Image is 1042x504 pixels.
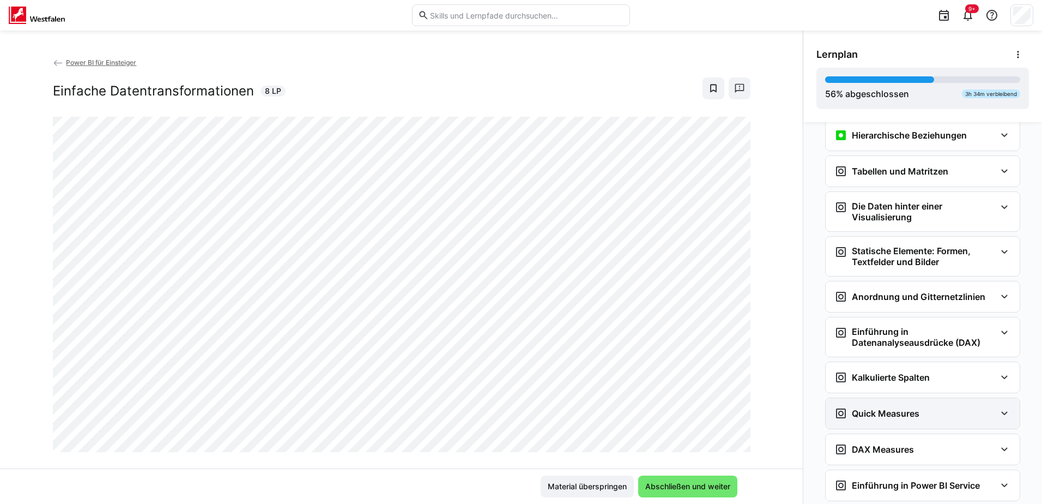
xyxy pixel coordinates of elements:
h3: Tabellen und Matritzen [852,166,948,177]
a: Power BI für Einsteiger [53,58,137,67]
h2: Einfache Datentransformationen [53,83,254,99]
h3: Quick Measures [852,408,919,419]
h3: DAX Measures [852,444,914,455]
h3: Kalkulierte Spalten [852,372,930,383]
span: 8 LP [265,86,281,97]
h3: Die Daten hinter einer Visualisierung [852,201,996,223]
div: % abgeschlossen [825,87,909,100]
span: 56 [825,88,836,99]
span: Material überspringen [546,481,628,492]
span: Lernplan [816,49,858,61]
button: Abschließen und weiter [638,476,737,497]
h3: Anordnung und Gitternetzlinien [852,291,985,302]
span: Power BI für Einsteiger [66,58,136,67]
h3: Hierarchische Beziehungen [852,130,967,141]
span: 9+ [968,5,976,12]
h3: Statische Elemente: Formen, Textfelder und Bilder [852,245,996,267]
div: 3h 34m verbleibend [962,89,1020,98]
input: Skills und Lernpfade durchsuchen… [429,10,624,20]
h3: Einführung in Power BI Service [852,480,980,491]
button: Material überspringen [541,476,634,497]
h3: Einführung in Datenanalyseausdrücke (DAX) [852,326,996,348]
span: Abschließen und weiter [644,481,732,492]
